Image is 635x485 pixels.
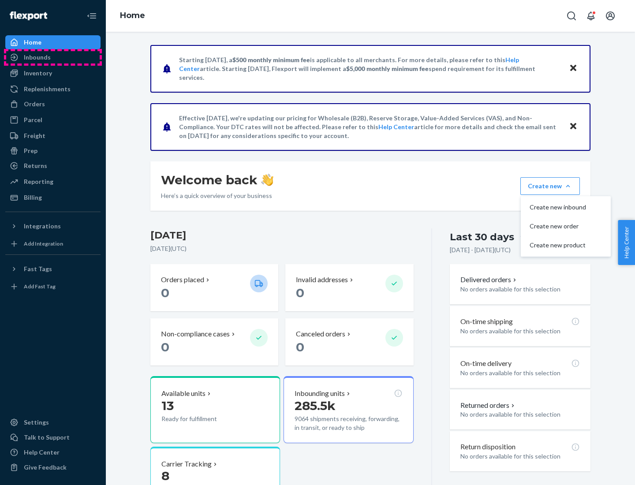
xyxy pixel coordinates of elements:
[563,7,580,25] button: Open Search Box
[5,219,101,233] button: Integrations
[5,50,101,64] a: Inbounds
[24,463,67,472] div: Give Feedback
[5,35,101,49] a: Home
[83,7,101,25] button: Close Navigation
[450,246,511,254] p: [DATE] - [DATE] ( UTC )
[24,53,51,62] div: Inbounds
[5,430,101,444] a: Talk to Support
[285,318,413,366] button: Canceled orders 0
[5,262,101,276] button: Fast Tags
[161,329,230,339] p: Non-compliance cases
[460,358,512,369] p: On-time delivery
[24,265,52,273] div: Fast Tags
[530,223,586,229] span: Create new order
[601,7,619,25] button: Open account menu
[161,339,169,354] span: 0
[346,65,429,72] span: $5,000 monthly minimum fee
[120,11,145,20] a: Home
[460,442,515,452] p: Return disposition
[24,131,45,140] div: Freight
[5,66,101,80] a: Inventory
[24,193,42,202] div: Billing
[284,376,413,443] button: Inbounding units285.5k9064 shipments receiving, forwarding, in transit, or ready to ship
[460,400,516,410] button: Returned orders
[24,161,47,170] div: Returns
[568,120,579,133] button: Close
[161,398,174,413] span: 13
[24,418,49,427] div: Settings
[523,198,609,217] button: Create new inbound
[460,410,580,419] p: No orders available for this selection
[460,317,513,327] p: On-time shipping
[5,97,101,111] a: Orders
[113,3,152,29] ol: breadcrumbs
[460,285,580,294] p: No orders available for this selection
[24,69,52,78] div: Inventory
[5,237,101,251] a: Add Integration
[150,244,414,253] p: [DATE] ( UTC )
[296,275,348,285] p: Invalid addresses
[460,275,518,285] button: Delivered orders
[568,62,579,75] button: Close
[24,116,42,124] div: Parcel
[523,236,609,255] button: Create new product
[295,388,345,399] p: Inbounding units
[161,285,169,300] span: 0
[150,264,278,311] button: Orders placed 0
[150,228,414,242] h3: [DATE]
[460,452,580,461] p: No orders available for this selection
[5,445,101,459] a: Help Center
[5,129,101,143] a: Freight
[5,144,101,158] a: Prep
[582,7,600,25] button: Open notifications
[24,433,70,442] div: Talk to Support
[523,217,609,236] button: Create new order
[460,369,580,377] p: No orders available for this selection
[24,448,60,457] div: Help Center
[285,264,413,311] button: Invalid addresses 0
[296,329,345,339] p: Canceled orders
[261,174,273,186] img: hand-wave emoji
[24,222,61,231] div: Integrations
[150,376,280,443] button: Available units13Ready for fulfillment
[5,113,101,127] a: Parcel
[232,56,310,63] span: $500 monthly minimum fee
[161,275,204,285] p: Orders placed
[378,123,414,131] a: Help Center
[295,414,402,432] p: 9064 shipments receiving, forwarding, in transit, or ready to ship
[618,220,635,265] button: Help Center
[161,468,169,483] span: 8
[10,11,47,20] img: Flexport logo
[5,175,101,189] a: Reporting
[296,285,304,300] span: 0
[24,240,63,247] div: Add Integration
[5,82,101,96] a: Replenishments
[24,177,53,186] div: Reporting
[530,204,586,210] span: Create new inbound
[161,191,273,200] p: Here’s a quick overview of your business
[24,100,45,108] div: Orders
[5,159,101,173] a: Returns
[5,280,101,294] a: Add Fast Tag
[450,230,514,244] div: Last 30 days
[24,283,56,290] div: Add Fast Tag
[161,414,243,423] p: Ready for fulfillment
[295,398,336,413] span: 285.5k
[24,85,71,93] div: Replenishments
[24,146,37,155] div: Prep
[520,177,580,195] button: Create newCreate new inboundCreate new orderCreate new product
[161,388,205,399] p: Available units
[530,242,586,248] span: Create new product
[179,56,560,82] p: Starting [DATE], a is applicable to all merchants. For more details, please refer to this article...
[161,172,273,188] h1: Welcome back
[296,339,304,354] span: 0
[5,190,101,205] a: Billing
[24,38,41,47] div: Home
[5,415,101,429] a: Settings
[179,114,560,140] p: Effective [DATE], we're updating our pricing for Wholesale (B2B), Reserve Storage, Value-Added Se...
[460,327,580,336] p: No orders available for this selection
[5,460,101,474] button: Give Feedback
